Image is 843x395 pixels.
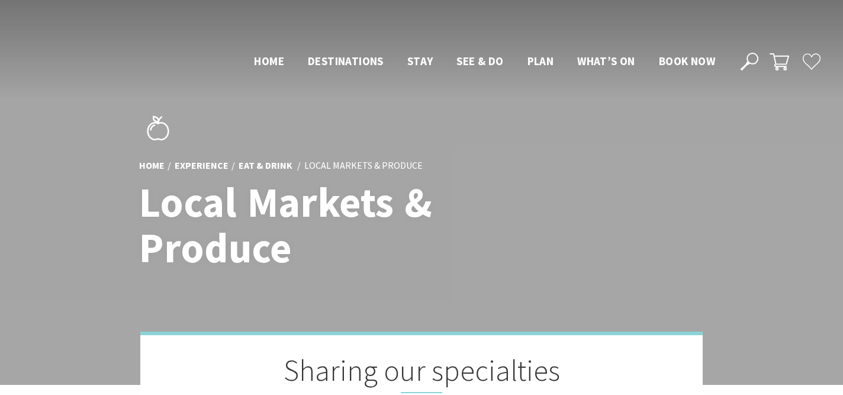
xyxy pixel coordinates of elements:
[139,180,474,271] h1: Local Markets & Produce
[242,52,727,72] nav: Main Menu
[139,160,165,173] a: Home
[304,159,423,174] li: Local Markets & Produce
[239,160,292,173] a: Eat & Drink
[527,54,554,68] span: Plan
[407,54,433,68] span: Stay
[175,160,229,173] a: Experience
[254,54,284,68] span: Home
[456,54,503,68] span: See & Do
[308,54,384,68] span: Destinations
[200,353,643,393] h2: Sharing our specialties
[577,54,635,68] span: What’s On
[659,54,715,68] span: Book now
